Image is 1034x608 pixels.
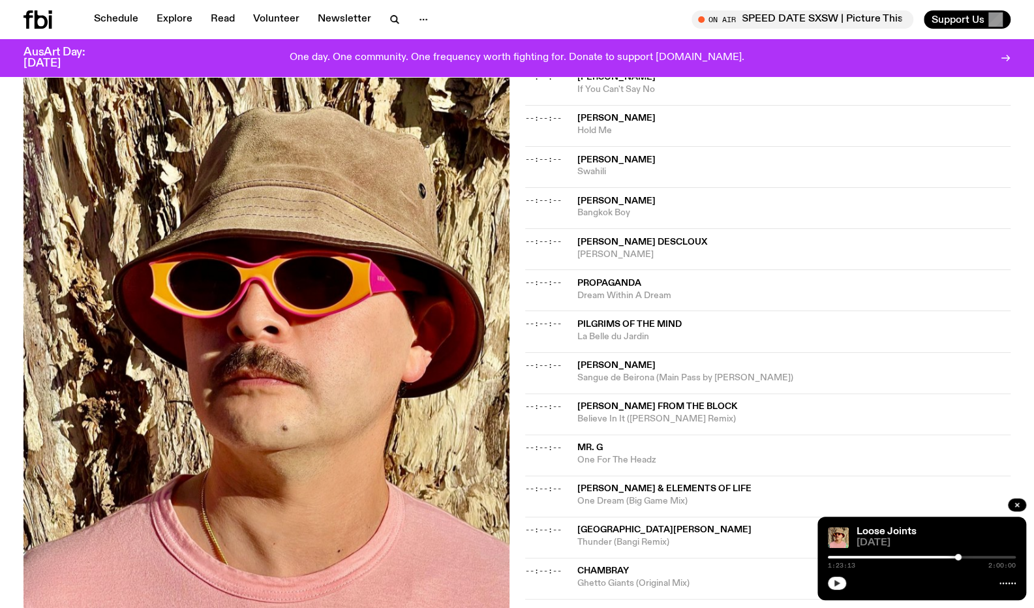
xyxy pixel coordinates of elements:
[577,249,1011,261] span: [PERSON_NAME]
[525,483,562,494] span: --:--:--
[203,10,243,29] a: Read
[86,10,146,29] a: Schedule
[828,527,849,548] img: Tyson stands in front of a paperbark tree wearing orange sunglasses, a suede bucket hat and a pin...
[577,566,629,575] span: Chambray
[290,52,744,64] p: One day. One community. One frequency worth fighting for. Donate to support [DOMAIN_NAME].
[577,72,656,82] span: [PERSON_NAME]
[23,47,107,69] h3: AusArt Day: [DATE]
[525,442,562,453] span: --:--:--
[924,10,1011,29] button: Support Us
[577,536,1011,549] span: Thunder (Bangi Remix)
[577,196,656,205] span: [PERSON_NAME]
[577,331,1011,343] span: La Belle du Jardin
[932,14,984,25] span: Support Us
[245,10,307,29] a: Volunteer
[577,443,603,452] span: Mr. G
[577,237,707,247] span: [PERSON_NAME] Descloux
[577,320,682,329] span: Pilgrims Of The Mind
[577,495,1011,508] span: One Dream (Big Game Mix)
[577,155,656,164] span: [PERSON_NAME]
[828,562,855,569] span: 1:23:13
[577,372,1011,384] span: Sangue de Beirona (Main Pass by [PERSON_NAME])
[577,402,737,411] span: [PERSON_NAME] From The Block
[525,113,562,123] span: --:--:--
[525,401,562,412] span: --:--:--
[692,10,913,29] button: On AirSPEED DATE SXSW | Picture This x [PERSON_NAME] x Sweet Boy Sonnet
[577,484,752,493] span: [PERSON_NAME] & Elements of Life
[577,577,1011,590] span: Ghetto Giants (Original Mix)
[525,195,562,205] span: --:--:--
[577,84,1011,96] span: If You Can't Say No
[857,526,917,537] a: Loose Joints
[577,361,656,370] span: [PERSON_NAME]
[525,566,562,576] span: --:--:--
[525,277,562,288] span: --:--:--
[525,154,562,164] span: --:--:--
[525,236,562,247] span: --:--:--
[577,279,641,288] span: Propaganda
[525,360,562,371] span: --:--:--
[577,114,656,123] span: [PERSON_NAME]
[577,525,752,534] span: [GEOGRAPHIC_DATA][PERSON_NAME]
[525,72,562,82] span: --:--:--
[857,538,1016,548] span: [DATE]
[525,524,562,535] span: --:--:--
[577,207,1011,219] span: Bangkok Boy
[310,10,379,29] a: Newsletter
[577,166,1011,178] span: Swahili
[577,454,1011,466] span: One For The Headz
[577,125,1011,137] span: Hold Me
[525,318,562,329] span: --:--:--
[577,290,1011,302] span: Dream Within A Dream
[149,10,200,29] a: Explore
[988,562,1016,569] span: 2:00:00
[577,413,1011,425] span: Believe In It ([PERSON_NAME] Remix)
